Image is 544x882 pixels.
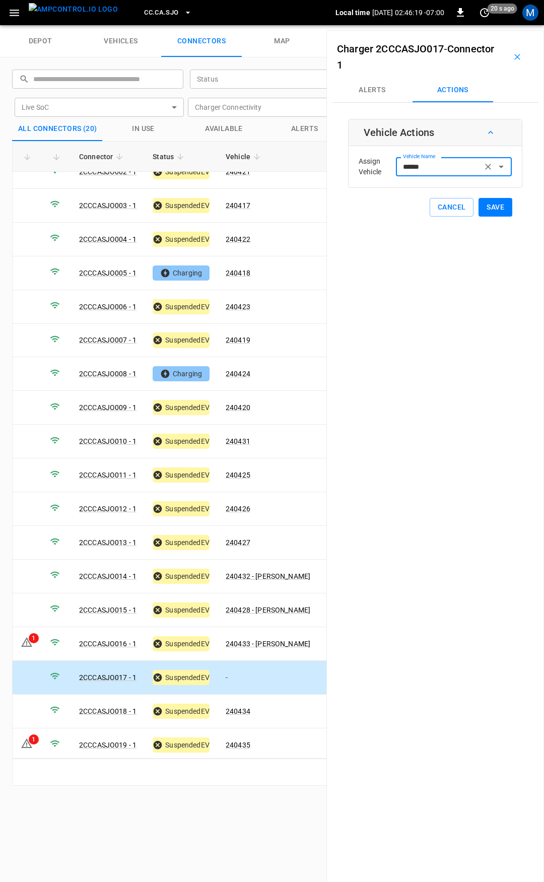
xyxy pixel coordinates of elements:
div: 1 [29,734,39,744]
td: 0.00 kW [318,256,384,290]
div: profile-icon [522,5,538,21]
a: 2CCCASJO005 - 1 [79,269,137,277]
div: SuspendedEV [153,636,210,651]
button: Available [184,117,264,141]
span: 20 s ago [488,4,517,14]
a: 240425 [226,471,250,479]
a: 240423 [226,303,250,311]
div: SuspendedEV [153,704,210,719]
a: 240434 [226,707,250,715]
td: 0.00 kW [318,391,384,425]
a: 240418 [226,269,250,277]
div: SuspendedEV [153,737,210,753]
p: [DATE] 02:46:19 -07:00 [372,8,444,18]
button: in use [103,117,184,141]
td: 0.00 kW [318,189,384,223]
a: 2CCCASJO002 - 1 [79,168,137,176]
a: 240417 [226,201,250,210]
div: SuspendedEV [153,332,210,348]
td: 0.00 kW [318,324,384,358]
a: 2CCCASJO011 - 1 [79,471,137,479]
a: 240419 [226,336,250,344]
a: 240421 [226,168,250,176]
a: 2CCCASJO013 - 1 [79,538,137,547]
div: SuspendedEV [153,400,210,415]
div: SuspendedEV [153,535,210,550]
td: 0.00 kW [318,223,384,256]
p: Assign Vehicle [359,156,396,177]
img: ampcontrol.io logo [29,3,118,16]
span: Connector [79,151,126,163]
button: CC.CA.SJO [140,3,195,23]
td: 0.00 kW [318,425,384,458]
a: 240435 [226,741,250,749]
div: SuspendedEV [153,467,210,483]
div: Charging [153,265,210,281]
td: - [218,661,318,695]
td: 0.00 kW [318,593,384,627]
a: 2CCCASJO003 - 1 [79,201,137,210]
div: SuspendedEV [153,670,210,685]
a: Charger 2CCCASJO017 [337,43,444,55]
div: SuspendedEV [153,434,210,449]
a: 2CCCASJO014 - 1 [79,572,137,580]
td: 0.00 kW [318,492,384,526]
a: connectors [161,25,242,57]
td: 0.00 kW [318,661,384,695]
div: Charging [153,366,210,381]
td: 0.00 kW [318,695,384,728]
div: SuspendedEV [153,299,210,314]
a: 240427 [226,538,250,547]
a: 2CCCASJO017 - 1 [79,673,137,682]
div: 1 [29,633,39,643]
div: SuspendedEV [153,602,210,618]
a: 240433 - [PERSON_NAME] [226,640,310,648]
a: 240422 [226,235,250,243]
span: CC.CA.SJO [144,7,178,19]
button: Alerts [264,117,345,141]
a: 2CCCASJO008 - 1 [79,370,137,378]
a: 2CCCASJO012 - 1 [79,505,137,513]
a: 2CCCASJO009 - 1 [79,403,137,412]
button: All Connectors (20) [12,117,103,141]
a: 2CCCASJO007 - 1 [79,336,137,344]
span: Status [153,151,187,163]
button: Save [479,198,512,217]
td: 0.00 kW [318,560,384,593]
div: Connectors submenus tabs [332,78,538,102]
a: 2CCCASJO006 - 1 [79,303,137,311]
a: 240420 [226,403,250,412]
div: SuspendedEV [153,232,210,247]
span: Vehicle [226,151,263,163]
td: 0.00 kW [318,458,384,492]
td: 0.00 kW [318,728,384,762]
a: 2CCCASJO016 - 1 [79,640,137,648]
button: Open [494,160,508,174]
p: Local time [335,8,370,18]
button: Cancel [430,198,473,217]
h6: - [337,41,501,73]
button: Alerts [332,78,413,102]
td: 0.00 kW [318,357,384,391]
td: 0.00 kW [318,627,384,661]
td: 0.00 kW [318,290,384,324]
a: map [242,25,322,57]
a: 240428 - [PERSON_NAME] [226,606,310,614]
td: 0.00 kW [318,155,384,189]
div: SuspendedEV [153,198,210,213]
div: SuspendedEV [153,501,210,516]
a: 240431 [226,437,250,445]
button: Clear [481,160,495,174]
td: 0.00 kW [318,526,384,560]
a: 240424 [226,370,250,378]
label: Vehicle Name [403,153,435,161]
a: 2CCCASJO010 - 1 [79,437,137,445]
a: 2CCCASJO018 - 1 [79,707,137,715]
a: 2CCCASJO015 - 1 [79,606,137,614]
a: 2CCCASJO019 - 1 [79,741,137,749]
a: 240426 [226,505,250,513]
a: vehicles [81,25,161,57]
div: SuspendedEV [153,569,210,584]
a: 240432 - [PERSON_NAME] [226,572,310,580]
button: set refresh interval [477,5,493,21]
